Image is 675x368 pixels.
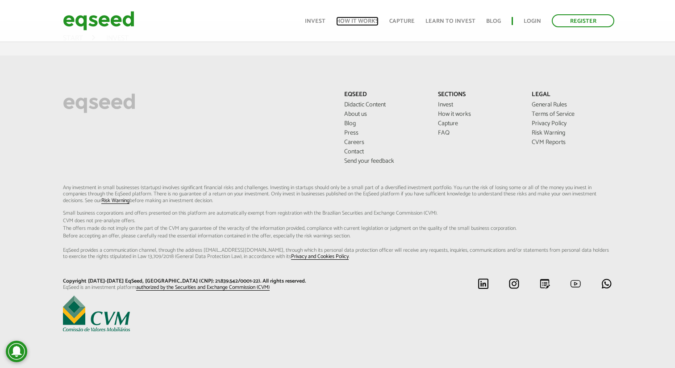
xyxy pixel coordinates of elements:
img: youtube.svg [570,278,581,289]
font: CVM does not pre-analyze offers. [63,216,135,225]
font: Capture [438,118,458,129]
font: Any investment in small businesses (startups) involves significant financial risks and challenges... [63,183,596,205]
font: before making an investment decision. [129,196,213,205]
a: Send your feedback [344,158,425,165]
a: Didactic Content [344,102,425,108]
a: Invest [305,18,325,24]
font: Before accepting an offer, please carefully read the essential information contained in the offer... [63,232,350,240]
font: Legal [532,89,550,100]
font: . [349,252,350,261]
font: Privacy Policy [532,118,567,129]
font: Careers [344,137,364,148]
a: Invest [438,102,518,108]
font: EqSeed provides a communication channel, through the address [EMAIL_ADDRESS][DOMAIN_NAME], throug... [63,246,609,261]
a: Learn to invest [425,18,475,24]
a: Risk Warning [101,198,129,204]
font: Learn to invest [425,17,475,26]
a: Privacy Policy [532,121,612,127]
font: Register [570,17,596,26]
font: How it works [438,109,471,119]
font: Send your feedback [344,156,394,166]
a: About us [344,111,425,118]
a: Privacy and Cookies Policy [291,254,349,260]
a: CVM Reports [532,140,612,146]
a: FAQ [438,130,518,136]
font: About us [344,109,367,119]
a: Contact [344,149,425,155]
font: Blog [486,17,501,26]
a: Terms of Service [532,111,612,118]
font: FAQ [438,128,450,138]
a: Careers [344,140,425,146]
a: authorized by the Securities and Exchange Commission (CVM) [136,285,270,291]
font: Blog [344,118,356,129]
a: Risk Warning [532,130,612,136]
img: instagram.svg [508,278,520,289]
img: EqSeed Logo [63,91,135,115]
font: Risk Warning [532,128,565,138]
a: Login [524,18,541,24]
font: CVM Reports [532,137,566,148]
font: Didactic Content [344,100,386,110]
font: EqSeed is an investment platform [63,283,136,292]
a: Register [552,14,614,27]
a: General Rules [532,102,612,108]
font: Small business corporations and offers presented on this platform are automatically exempt from r... [63,209,437,217]
a: Capture [438,121,518,127]
img: whatsapp.svg [601,278,612,289]
a: Blog [344,121,425,127]
a: Blog [486,18,501,24]
font: The offers made do not imply on the part of the CVM any guarantee of the veracity of the informat... [63,224,517,233]
font: Capture [389,17,415,26]
img: EqSeed [63,9,134,33]
font: Privacy and Cookies Policy [291,252,349,261]
img: EqSeed is an investment platform authorized by the Brazilian Securities and Exchange Commission (... [63,296,130,331]
font: Contact [344,147,364,157]
font: Invest [305,17,325,26]
font: Copyright [DATE]-[DATE] EqSeed, [GEOGRAPHIC_DATA] (CNPJ: 21.839.542/0001-22). All rights reserved. [63,277,306,285]
font: Risk Warning [101,196,129,205]
a: Capture [389,18,415,24]
font: Press [344,128,358,138]
font: EqSeed [344,89,367,100]
a: How it works [336,18,379,24]
a: Press [344,130,425,136]
font: authorized by the Securities and Exchange Commission (CVM) [136,283,270,292]
font: Sections [438,89,466,100]
img: blog.svg [539,278,550,289]
font: Terms of Service [532,109,575,119]
font: How it works [336,17,379,26]
a: How it works [438,111,518,118]
font: General Rules [532,100,567,110]
img: linkedin.svg [478,278,489,289]
font: Invest [438,100,453,110]
font: Login [524,17,541,26]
